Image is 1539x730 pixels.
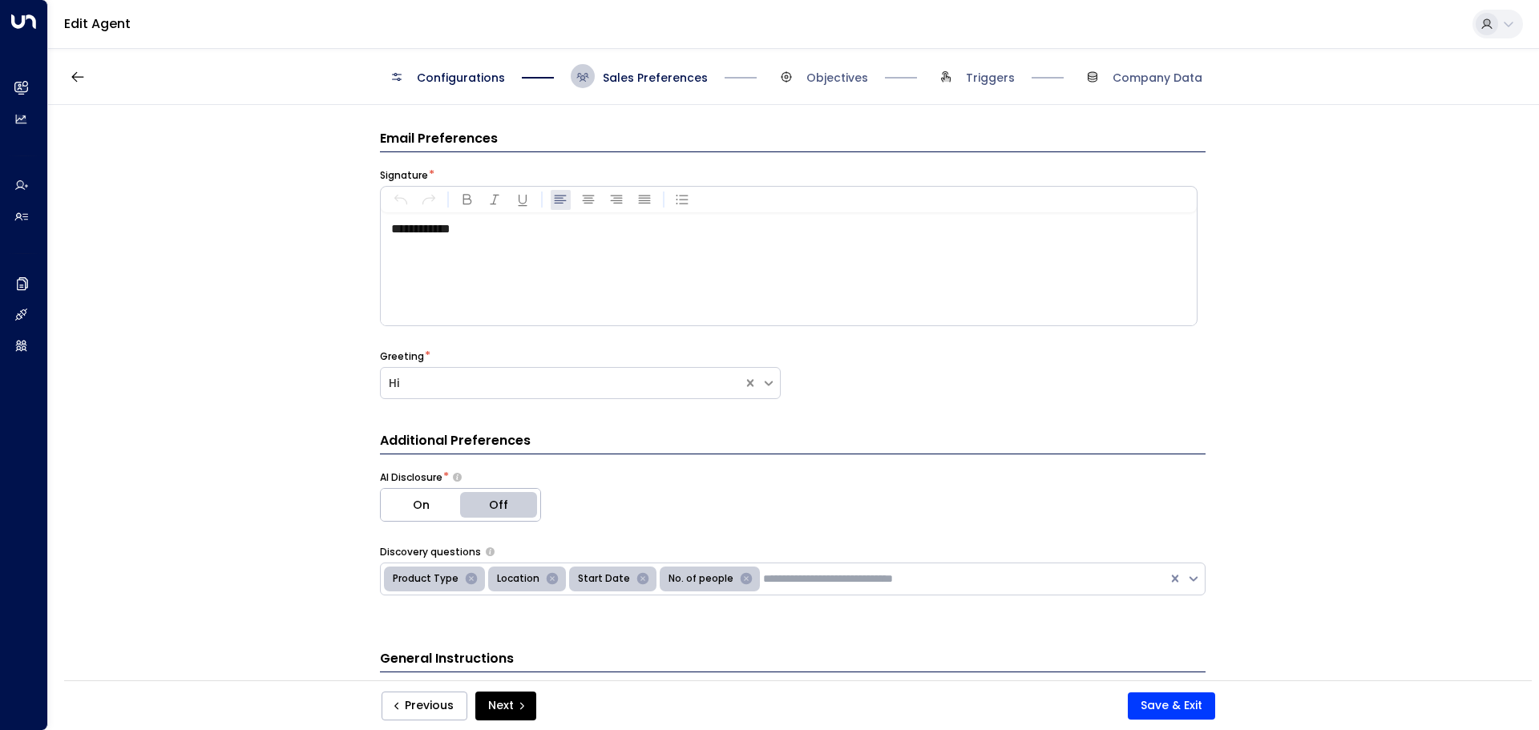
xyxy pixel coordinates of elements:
[391,190,411,210] button: Undo
[381,489,461,521] button: On
[389,375,735,392] div: Hi
[380,488,541,522] div: Platform
[380,129,1206,152] h3: Email Preferences
[632,570,653,589] div: Remove Start Date
[664,570,736,589] div: No. of people
[380,431,1206,454] h3: Additional Preferences
[380,349,424,364] label: Greeting
[492,570,542,589] div: Location
[806,70,868,86] span: Objectives
[603,70,708,86] span: Sales Preferences
[453,472,462,482] button: Choose whether the agent should proactively disclose its AI nature in communications or only reve...
[1128,692,1215,720] button: Save & Exit
[64,14,131,33] a: Edit Agent
[1113,70,1202,86] span: Company Data
[460,489,540,521] button: Off
[380,168,428,183] label: Signature
[380,649,1206,672] h3: General Instructions
[388,570,461,589] div: Product Type
[542,570,563,589] div: Remove Location
[380,545,481,559] label: Discovery questions
[419,190,439,210] button: Redo
[736,570,757,589] div: Remove No. of people
[486,547,495,556] button: Select the types of questions the agent should use to engage leads in initial emails. These help ...
[380,470,442,485] label: AI Disclosure
[966,70,1015,86] span: Triggers
[461,570,482,589] div: Remove Product Type
[573,570,632,589] div: Start Date
[417,70,505,86] span: Configurations
[475,692,536,720] button: Next
[382,692,467,720] button: Previous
